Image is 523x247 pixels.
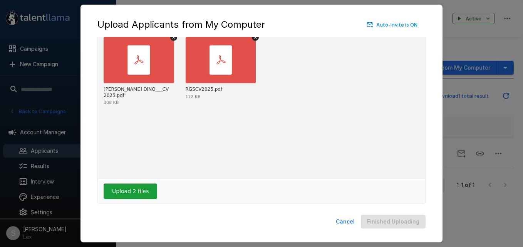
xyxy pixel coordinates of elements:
[333,215,358,229] button: Cancel
[252,34,259,41] button: Remove file
[97,12,426,204] div: Uppy Dashboard
[186,95,201,99] div: 172 KB
[365,19,419,31] button: Auto-Invite is ON
[186,87,223,93] div: RGSCV2025.pdf
[104,100,119,105] div: 308 KB
[97,18,426,31] div: Upload Applicants from My Computer
[170,34,177,41] button: Remove file
[104,87,172,98] div: DAWN M. DINO___CV 2025.pdf
[104,184,157,199] button: Upload 2 files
